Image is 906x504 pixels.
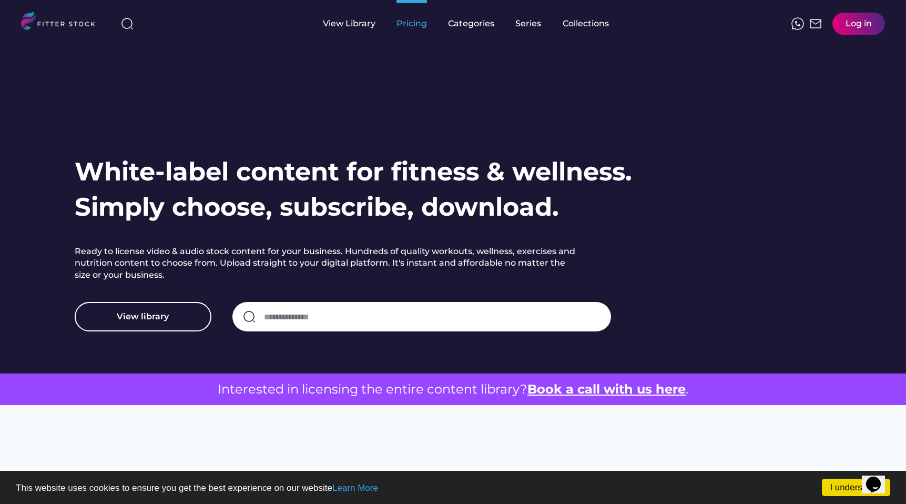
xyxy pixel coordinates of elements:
div: Categories [448,18,494,29]
a: Book a call with us here [527,381,686,397]
a: I understand! [822,479,890,496]
div: View Library [323,18,375,29]
img: LOGO.svg [21,12,104,33]
div: Pricing [396,18,427,29]
img: search-normal.svg [243,310,256,323]
div: Collections [563,18,609,29]
button: View library [75,302,211,331]
img: Frame%2051.svg [809,17,822,30]
h2: Ready to license video & audio stock content for your business. Hundreds of quality workouts, wel... [75,246,579,281]
iframe: chat widget [862,462,895,493]
div: Log in [846,18,872,29]
div: fvck [448,5,462,16]
img: meteor-icons_whatsapp%20%281%29.svg [791,17,804,30]
div: Series [515,18,542,29]
p: This website uses cookies to ensure you get the best experience on our website [16,483,890,492]
a: Learn More [332,483,378,493]
h1: White-label content for fitness & wellness. Simply choose, subscribe, download. [75,154,632,225]
img: search-normal%203.svg [121,17,134,30]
